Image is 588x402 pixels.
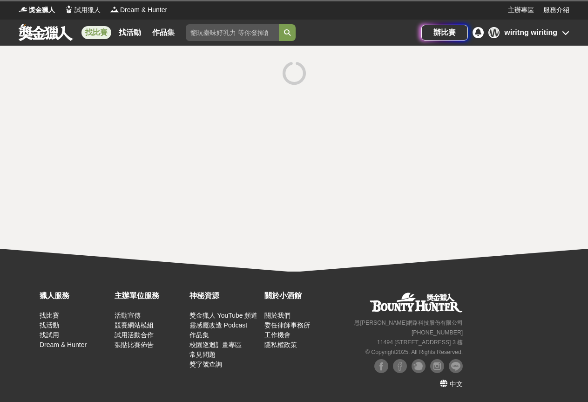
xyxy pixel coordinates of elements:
[377,339,463,346] small: 11494 [STREET_ADDRESS] 3 樓
[110,5,167,15] a: LogoDream & Hunter
[421,25,468,41] a: 辦比賽
[40,290,110,301] div: 獵人服務
[508,5,534,15] a: 主辦專區
[110,5,119,14] img: Logo
[264,290,335,301] div: 關於小酒館
[449,359,463,373] img: LINE
[81,26,111,39] a: 找比賽
[40,331,59,339] a: 找試用
[189,351,216,358] a: 常見問題
[40,341,87,348] a: Dream & Hunter
[264,341,297,348] a: 隱私權政策
[120,5,167,15] span: Dream & Hunter
[189,331,209,339] a: 作品集
[189,321,247,329] a: 靈感魔改造 Podcast
[189,361,222,368] a: 獎字號查詢
[115,312,141,319] a: 活動宣傳
[29,5,55,15] span: 獎金獵人
[19,5,28,14] img: Logo
[354,320,463,326] small: 恩[PERSON_NAME]網路科技股份有限公司
[186,24,279,41] input: 翻玩臺味好乳力 等你發揮創意！
[488,27,500,38] div: W
[412,329,463,336] small: [PHONE_NUMBER]
[393,359,407,373] img: Facebook
[64,5,101,15] a: Logo試用獵人
[189,312,258,319] a: 獎金獵人 YouTube 頻道
[189,341,242,348] a: 校園巡迴計畫專區
[19,5,55,15] a: Logo獎金獵人
[264,321,310,329] a: 委任律師事務所
[189,290,260,301] div: 神秘資源
[115,290,185,301] div: 主辦單位服務
[264,331,291,339] a: 工作機會
[430,359,444,373] img: Instagram
[412,359,426,373] img: Plurk
[115,321,154,329] a: 競賽網站模組
[74,5,101,15] span: 試用獵人
[450,380,463,388] span: 中文
[40,312,59,319] a: 找比賽
[115,341,154,348] a: 張貼比賽佈告
[543,5,569,15] a: 服務介紹
[365,349,463,355] small: © Copyright 2025 . All Rights Reserved.
[374,359,388,373] img: Facebook
[115,26,145,39] a: 找活動
[40,321,59,329] a: 找活動
[504,27,557,38] div: wiritng wiriting
[115,331,154,339] a: 試用活動合作
[264,312,291,319] a: 關於我們
[149,26,178,39] a: 作品集
[64,5,74,14] img: Logo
